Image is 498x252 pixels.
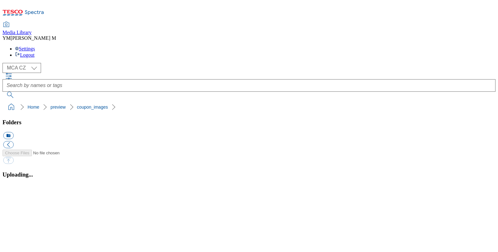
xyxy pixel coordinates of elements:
[28,105,39,110] a: Home
[15,46,35,51] a: Settings
[3,79,495,92] input: Search by names or tags
[30,171,32,178] span: .
[3,30,32,35] span: Media Library
[3,35,11,41] span: YM
[29,171,30,178] span: .
[3,171,495,178] div: Uploading
[32,171,33,178] span: .
[3,119,495,126] h3: Folders
[77,105,108,110] a: coupon_images
[15,52,34,58] a: Logout
[50,105,65,110] a: preview
[6,102,16,112] a: home
[3,22,32,35] a: Media Library
[3,101,495,113] nav: breadcrumb
[11,35,56,41] span: [PERSON_NAME] M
